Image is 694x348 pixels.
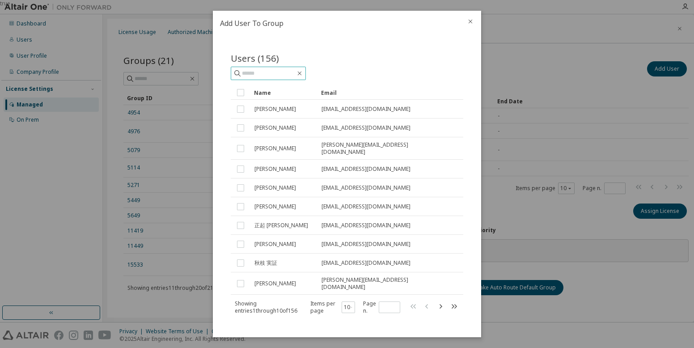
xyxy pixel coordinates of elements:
div: Name [254,85,314,100]
span: [EMAIL_ADDRESS][DOMAIN_NAME] [322,184,410,191]
span: [PERSON_NAME] [254,280,296,287]
span: [EMAIL_ADDRESS][DOMAIN_NAME] [322,222,410,229]
span: [PERSON_NAME] [254,241,296,248]
span: [PERSON_NAME] [254,106,296,113]
span: [EMAIL_ADDRESS][DOMAIN_NAME] [322,166,410,173]
button: close [467,18,474,25]
span: [EMAIL_ADDRESS][DOMAIN_NAME] [322,241,410,248]
span: [PERSON_NAME] [254,145,296,152]
span: [PERSON_NAME] [254,203,296,210]
span: Showing entries 1 through 10 of 156 [235,300,297,314]
span: [EMAIL_ADDRESS][DOMAIN_NAME] [322,124,410,132]
h2: Add User To Group [213,11,460,36]
span: 秋枝 実証 [254,259,277,267]
span: [PERSON_NAME] [254,124,296,132]
span: Page n. [363,300,400,314]
span: [PERSON_NAME] [254,166,296,173]
span: [EMAIL_ADDRESS][DOMAIN_NAME] [322,203,410,210]
span: 正起 [PERSON_NAME] [254,222,308,229]
span: [EMAIL_ADDRESS][DOMAIN_NAME] [322,259,410,267]
span: [PERSON_NAME] [254,184,296,191]
span: Items per page [310,300,355,314]
span: [EMAIL_ADDRESS][DOMAIN_NAME] [322,106,410,113]
button: 10 [344,304,353,311]
span: Users (156) [231,52,279,64]
span: [PERSON_NAME][EMAIL_ADDRESS][DOMAIN_NAME] [322,141,448,156]
span: [PERSON_NAME][EMAIL_ADDRESS][DOMAIN_NAME] [322,276,448,291]
div: Email [321,85,448,100]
